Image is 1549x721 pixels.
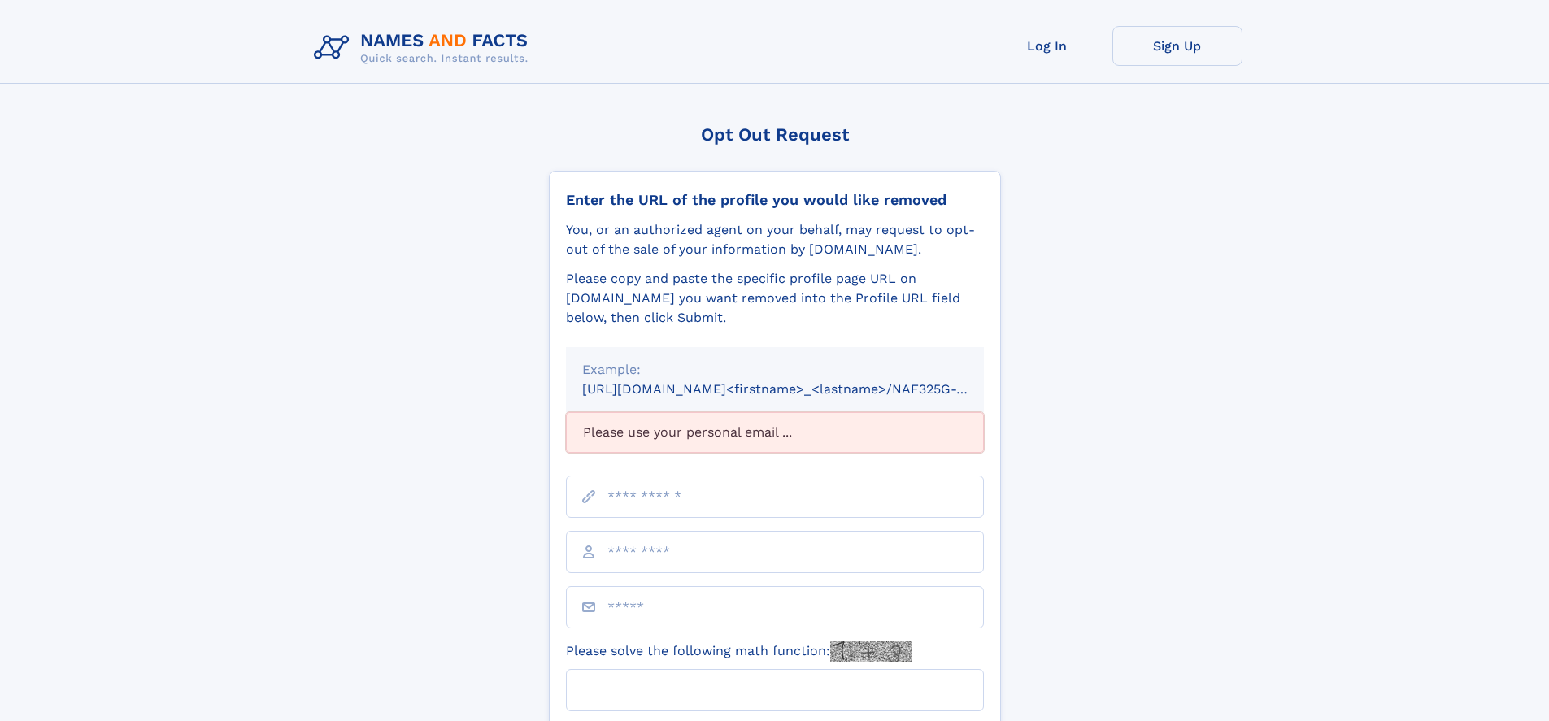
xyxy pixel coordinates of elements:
small: [URL][DOMAIN_NAME]<firstname>_<lastname>/NAF325G-xxxxxxxx [582,381,1015,397]
div: Please copy and paste the specific profile page URL on [DOMAIN_NAME] you want removed into the Pr... [566,269,984,328]
div: Enter the URL of the profile you would like removed [566,191,984,209]
div: You, or an authorized agent on your behalf, may request to opt-out of the sale of your informatio... [566,220,984,259]
div: Please use your personal email ... [566,412,984,453]
a: Sign Up [1112,26,1242,66]
a: Log In [982,26,1112,66]
div: Opt Out Request [549,124,1001,145]
label: Please solve the following math function: [566,641,912,662]
div: Example: [582,360,968,380]
img: Logo Names and Facts [307,26,542,70]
